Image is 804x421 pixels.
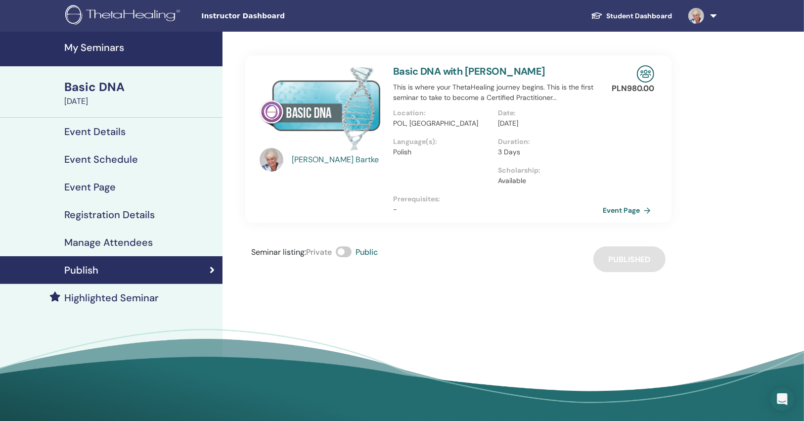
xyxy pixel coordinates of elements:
span: Private [306,247,332,257]
img: In-Person Seminar [637,65,654,83]
p: Polish [393,147,492,157]
h4: Highlighted Seminar [64,292,159,304]
p: Date : [498,108,597,118]
h4: Publish [64,264,98,276]
img: default.jpg [688,8,704,24]
img: logo.png [65,5,183,27]
h4: Manage Attendees [64,236,153,248]
p: This is where your ThetaHealing journey begins. This is the first seminar to take to become a Cer... [393,82,603,103]
img: graduation-cap-white.svg [591,11,603,20]
a: Event Page [603,203,655,218]
div: [DATE] [64,95,217,107]
div: Basic DNA [64,79,217,95]
span: Public [356,247,378,257]
p: [DATE] [498,118,597,129]
p: Available [498,176,597,186]
a: Basic DNA with [PERSON_NAME] [393,65,545,78]
p: 3 Days [498,147,597,157]
p: Language(s) : [393,137,492,147]
img: Basic DNA [260,65,381,151]
span: Instructor Dashboard [201,11,350,21]
p: - [393,204,603,215]
h4: Event Schedule [64,153,138,165]
a: Student Dashboard [583,7,680,25]
h4: Event Details [64,126,126,138]
p: Prerequisites : [393,194,603,204]
span: Seminar listing : [251,247,306,257]
p: POL, [GEOGRAPHIC_DATA] [393,118,492,129]
h4: My Seminars [64,42,217,53]
h4: Event Page [64,181,116,193]
a: Basic DNA[DATE] [58,79,223,107]
img: default.jpg [260,148,283,172]
p: Duration : [498,137,597,147]
p: Location : [393,108,492,118]
a: [PERSON_NAME] Bartke [292,154,384,166]
div: Open Intercom Messenger [770,387,794,411]
h4: Registration Details [64,209,155,221]
p: PLN 980.00 [612,83,654,94]
p: Scholarship : [498,165,597,176]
